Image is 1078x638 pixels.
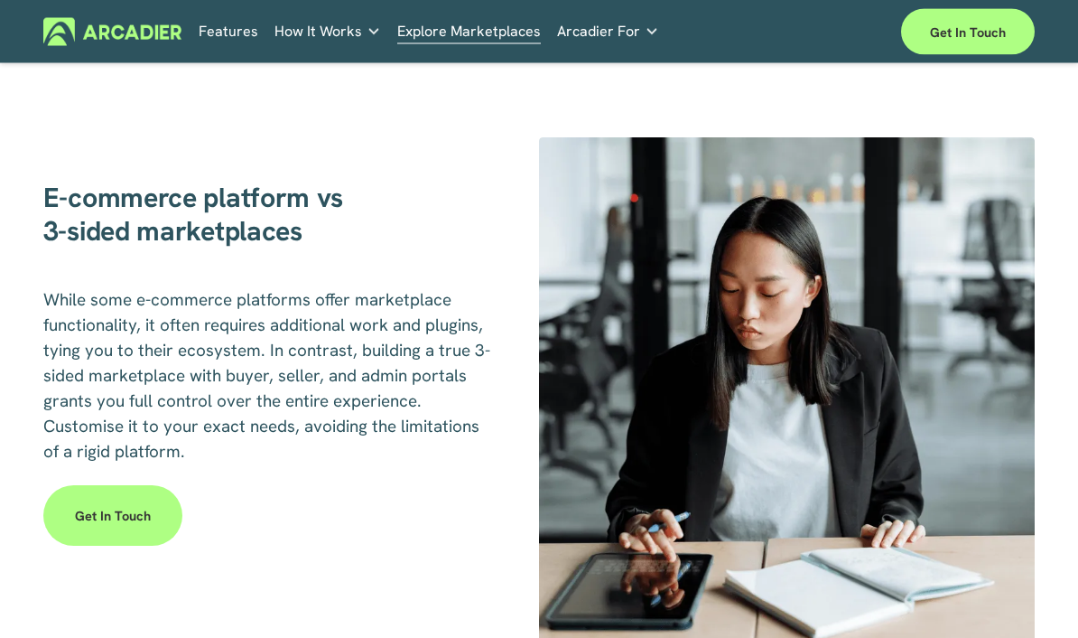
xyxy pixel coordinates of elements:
[43,486,182,547] a: Get in touch
[397,17,541,45] a: Explore Marketplaces
[901,9,1035,55] a: Get in touch
[43,289,490,464] span: While some e-commerce platforms offer marketplace functionality, it often requires additional wor...
[274,19,362,44] span: How It Works
[43,181,343,250] strong: E-commerce platform vs 3-sided marketplaces
[199,17,258,45] a: Features
[988,551,1078,638] iframe: Chat Widget
[557,19,640,44] span: Arcadier For
[43,18,181,46] img: Arcadier
[557,17,659,45] a: folder dropdown
[274,17,381,45] a: folder dropdown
